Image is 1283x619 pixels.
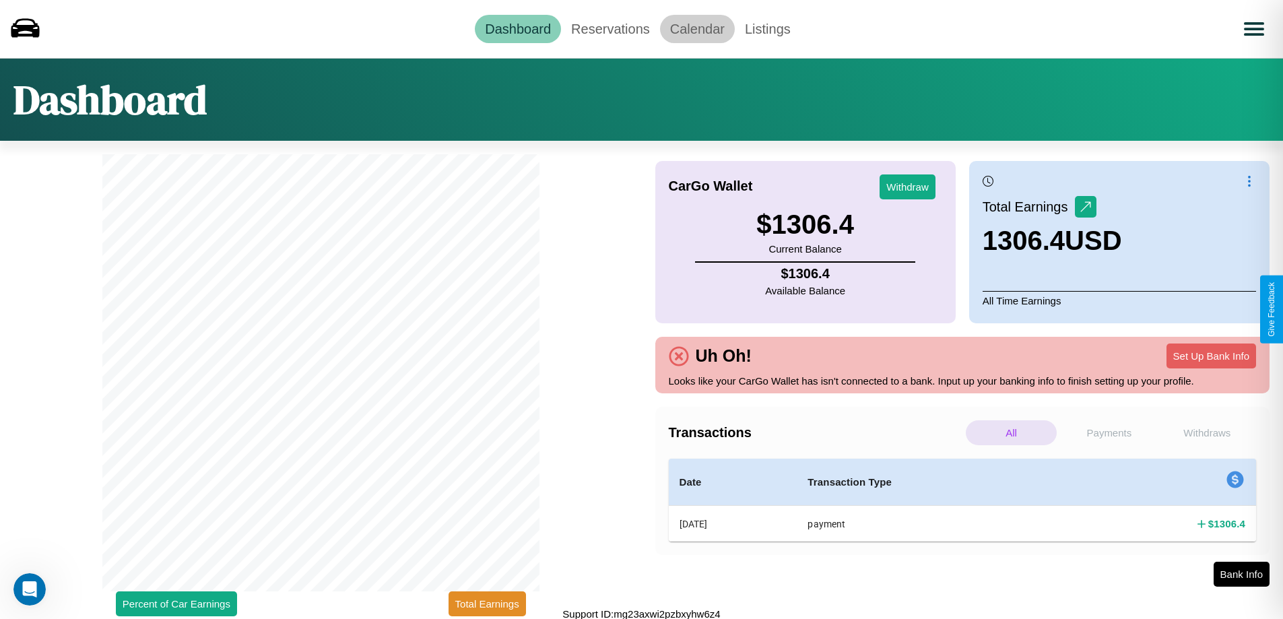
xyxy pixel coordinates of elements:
[765,266,845,282] h4: $ 1306.4
[797,506,1070,542] th: payment
[1235,10,1273,48] button: Open menu
[880,174,935,199] button: Withdraw
[561,15,660,43] a: Reservations
[1063,420,1154,445] p: Payments
[1267,282,1276,337] div: Give Feedback
[983,291,1256,310] p: All Time Earnings
[808,474,1059,490] h4: Transaction Type
[13,72,207,127] h1: Dashboard
[689,346,758,366] h4: Uh Oh!
[1162,420,1253,445] p: Withdraws
[13,573,46,606] iframe: Intercom live chat
[680,474,787,490] h4: Date
[669,459,1257,542] table: simple table
[660,15,735,43] a: Calendar
[669,425,962,441] h4: Transactions
[449,591,526,616] button: Total Earnings
[1214,562,1270,587] button: Bank Info
[983,195,1075,219] p: Total Earnings
[966,420,1057,445] p: All
[1208,517,1245,531] h4: $ 1306.4
[765,282,845,300] p: Available Balance
[669,372,1257,390] p: Looks like your CarGo Wallet has isn't connected to a bank. Input up your banking info to finish ...
[756,209,854,240] h3: $ 1306.4
[1166,344,1256,368] button: Set Up Bank Info
[116,591,237,616] button: Percent of Car Earnings
[983,226,1122,256] h3: 1306.4 USD
[669,178,753,194] h4: CarGo Wallet
[735,15,801,43] a: Listings
[756,240,854,258] p: Current Balance
[669,506,797,542] th: [DATE]
[475,15,561,43] a: Dashboard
